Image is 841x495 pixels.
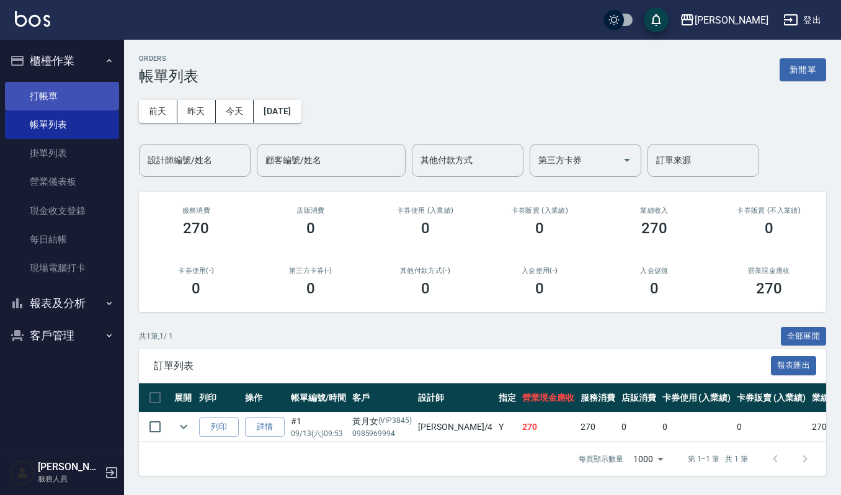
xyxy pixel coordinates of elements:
td: #1 [288,412,349,442]
button: [DATE] [254,100,301,123]
img: Logo [15,11,50,27]
h5: [PERSON_NAME] [38,461,101,473]
h3: 0 [421,280,430,297]
h2: 店販消費 [269,207,354,215]
h3: 0 [535,220,544,237]
td: [PERSON_NAME] /4 [415,412,496,442]
h2: 入金儲值 [612,267,697,275]
button: Open [617,150,637,170]
h3: 270 [756,280,782,297]
th: 卡券販賣 (入業績) [734,383,809,412]
td: 0 [659,412,734,442]
h2: 其他付款方式(-) [383,267,468,275]
h2: 卡券使用(-) [154,267,239,275]
h3: 0 [535,280,544,297]
button: 列印 [199,417,239,437]
th: 列印 [196,383,242,412]
button: 昨天 [177,100,216,123]
a: 打帳單 [5,82,119,110]
button: 全部展開 [781,327,827,346]
h2: 營業現金應收 [726,267,811,275]
th: 店販消費 [618,383,659,412]
th: 客戶 [349,383,416,412]
p: 每頁顯示數量 [579,453,623,465]
a: 新開單 [780,63,826,75]
a: 現金收支登錄 [5,197,119,225]
p: (VIP3845) [378,415,412,428]
button: save [644,7,669,32]
th: 服務消費 [577,383,618,412]
a: 現場電腦打卡 [5,254,119,282]
th: 營業現金應收 [519,383,577,412]
h2: ORDERS [139,55,198,63]
button: 客戶管理 [5,319,119,352]
h3: 0 [650,280,659,297]
h3: 帳單列表 [139,68,198,85]
h3: 服務消費 [154,207,239,215]
th: 帳單編號/時間 [288,383,349,412]
th: 操作 [242,383,288,412]
p: 0985969994 [352,428,412,439]
a: 詳情 [245,417,285,437]
td: 0 [618,412,659,442]
div: 黃月女 [352,415,412,428]
button: [PERSON_NAME] [675,7,773,33]
span: 訂單列表 [154,360,771,372]
h2: 卡券使用 (入業績) [383,207,468,215]
th: 展開 [171,383,196,412]
p: 09/13 (六) 09:53 [291,428,346,439]
button: 櫃檯作業 [5,45,119,77]
button: 報表及分析 [5,287,119,319]
h3: 0 [192,280,200,297]
h3: 0 [306,280,315,297]
th: 設計師 [415,383,496,412]
p: 第 1–1 筆 共 1 筆 [688,453,748,465]
h3: 0 [421,220,430,237]
div: 1000 [628,442,668,476]
button: 新開單 [780,58,826,81]
button: 登出 [778,9,826,32]
img: Person [10,460,35,485]
p: 共 1 筆, 1 / 1 [139,331,173,342]
a: 每日結帳 [5,225,119,254]
td: 270 [577,412,618,442]
td: Y [496,412,519,442]
div: [PERSON_NAME] [695,12,768,28]
h3: 270 [641,220,667,237]
a: 帳單列表 [5,110,119,139]
h2: 卡券販賣 (不入業績) [726,207,811,215]
th: 卡券使用 (入業績) [659,383,734,412]
h3: 0 [306,220,315,237]
h2: 業績收入 [612,207,697,215]
a: 掛單列表 [5,139,119,167]
button: 前天 [139,100,177,123]
button: 今天 [216,100,254,123]
button: expand row [174,417,193,436]
a: 報表匯出 [771,359,817,371]
th: 指定 [496,383,519,412]
a: 營業儀表板 [5,167,119,196]
p: 服務人員 [38,473,101,484]
h2: 卡券販賣 (入業績) [497,207,582,215]
h2: 入金使用(-) [497,267,582,275]
td: 0 [734,412,809,442]
h3: 270 [183,220,209,237]
h2: 第三方卡券(-) [269,267,354,275]
td: 270 [519,412,577,442]
h3: 0 [765,220,773,237]
button: 報表匯出 [771,356,817,375]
